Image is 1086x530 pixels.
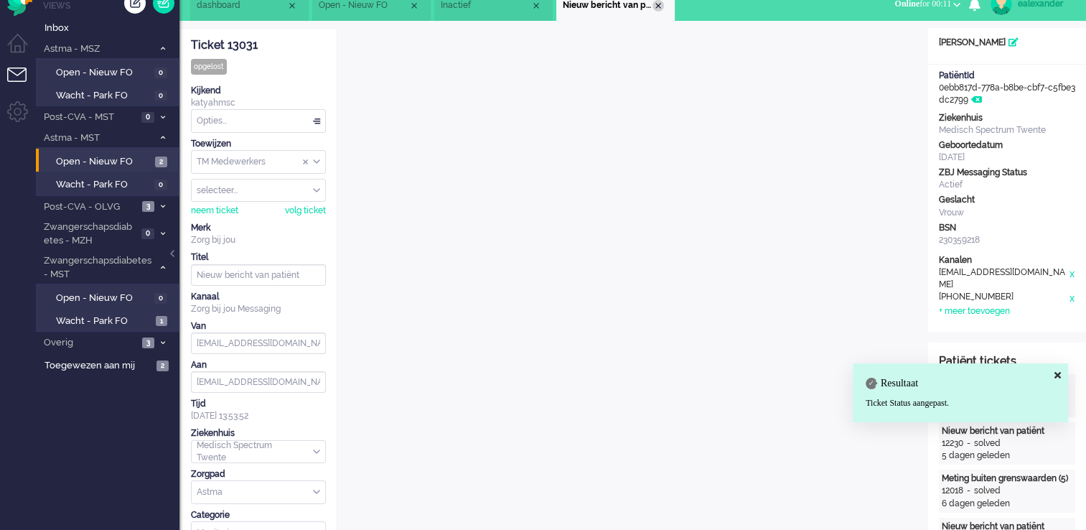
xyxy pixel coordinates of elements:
span: 0 [141,112,154,123]
span: 2 [155,157,167,167]
div: Zorg bij jou [191,234,326,246]
span: 3 [142,338,154,348]
span: 0 [154,180,167,190]
div: x [1068,266,1075,291]
a: Open - Nieuw FO 0 [42,64,178,80]
div: PatiëntId [939,70,1075,82]
span: Astma - MST [42,131,153,145]
div: Assign User [191,179,326,203]
span: Post-CVA - MST [42,111,137,124]
div: 12230 [942,437,963,450]
div: BSN [939,222,1075,234]
span: 0 [154,90,167,101]
div: [PHONE_NUMBER] [939,291,1068,305]
div: Aan [191,359,326,371]
h4: Resultaat [866,378,1055,389]
div: Actief [939,179,1075,191]
div: solved [974,437,1001,450]
span: Open - Nieuw FO [56,292,151,305]
span: Post-CVA - OLVG [42,200,138,214]
span: Zwangerschapsdiabetes - MZH [42,220,137,247]
div: Categorie [191,509,326,521]
span: Wacht - Park FO [56,89,151,103]
a: Wacht - Park FO 0 [42,87,178,103]
div: Ziekenhuis [939,112,1075,124]
span: Open - Nieuw FO [56,66,151,80]
div: volg ticket [285,205,326,217]
div: Nieuw bericht van patiënt [942,425,1072,437]
div: katyahmsc [191,97,326,109]
div: [EMAIL_ADDRESS][DOMAIN_NAME] [939,266,1068,291]
li: Admin menu [7,101,39,134]
span: Open - Nieuw FO [56,155,151,169]
div: Titel [191,251,326,264]
span: Overig [42,336,138,350]
div: Tijd [191,398,326,410]
span: Wacht - Park FO [56,178,151,192]
a: Toegewezen aan mij 2 [42,357,179,373]
li: Dashboard menu [7,34,39,66]
a: Wacht - Park FO 1 [42,312,178,328]
div: Assign Group [191,150,326,174]
li: Tickets menu [7,68,39,100]
div: Geslacht [939,194,1075,206]
div: 0ebb817d-778a-b8be-cbf7-c5fbe3dc2799 [928,70,1086,106]
span: 1 [156,316,167,327]
div: Ticket Status aangepast. [866,397,1055,409]
div: Kanaal [191,291,326,303]
span: Wacht - Park FO [56,315,152,328]
div: Medisch Spectrum Twente [939,124,1075,136]
span: 0 [154,68,167,78]
span: 3 [142,201,154,212]
div: Patiënt tickets [939,353,1075,370]
div: Vrouw [939,207,1075,219]
a: Open - Nieuw FO 0 [42,289,178,305]
a: Open - Nieuw FO 2 [42,153,178,169]
div: [PERSON_NAME] [928,37,1086,49]
div: - [963,437,974,450]
div: 230359218 [939,234,1075,246]
div: Geboortedatum [939,139,1075,152]
span: Zwangerschapsdiabetes - MST [42,254,153,281]
span: 0 [154,293,167,304]
div: Ziekenhuis [191,427,326,440]
div: [DATE] [939,152,1075,164]
div: opgelost [191,59,227,75]
div: ZBJ Messaging Status [939,167,1075,179]
span: Toegewezen aan mij [45,359,152,373]
span: 0 [141,228,154,239]
div: Merk [191,222,326,234]
div: Kanalen [939,254,1075,266]
body: Rich Text Area. Press ALT-0 for help. [6,6,565,31]
div: Van [191,320,326,333]
span: 2 [156,361,169,371]
span: Astma - MSZ [42,42,153,56]
a: Inbox [42,19,179,35]
div: Zorg bij jou Messaging [191,303,326,315]
div: x [1068,291,1075,305]
span: Inbox [45,22,179,35]
div: [DATE] 13:53:52 [191,398,326,422]
div: Toewijzen [191,138,326,150]
a: Wacht - Park FO 0 [42,176,178,192]
div: neem ticket [191,205,238,217]
div: Zorgpad [191,468,326,480]
div: + meer toevoegen [939,305,1010,317]
div: Ticket 13031 [191,37,326,54]
div: Kijkend [191,85,326,97]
